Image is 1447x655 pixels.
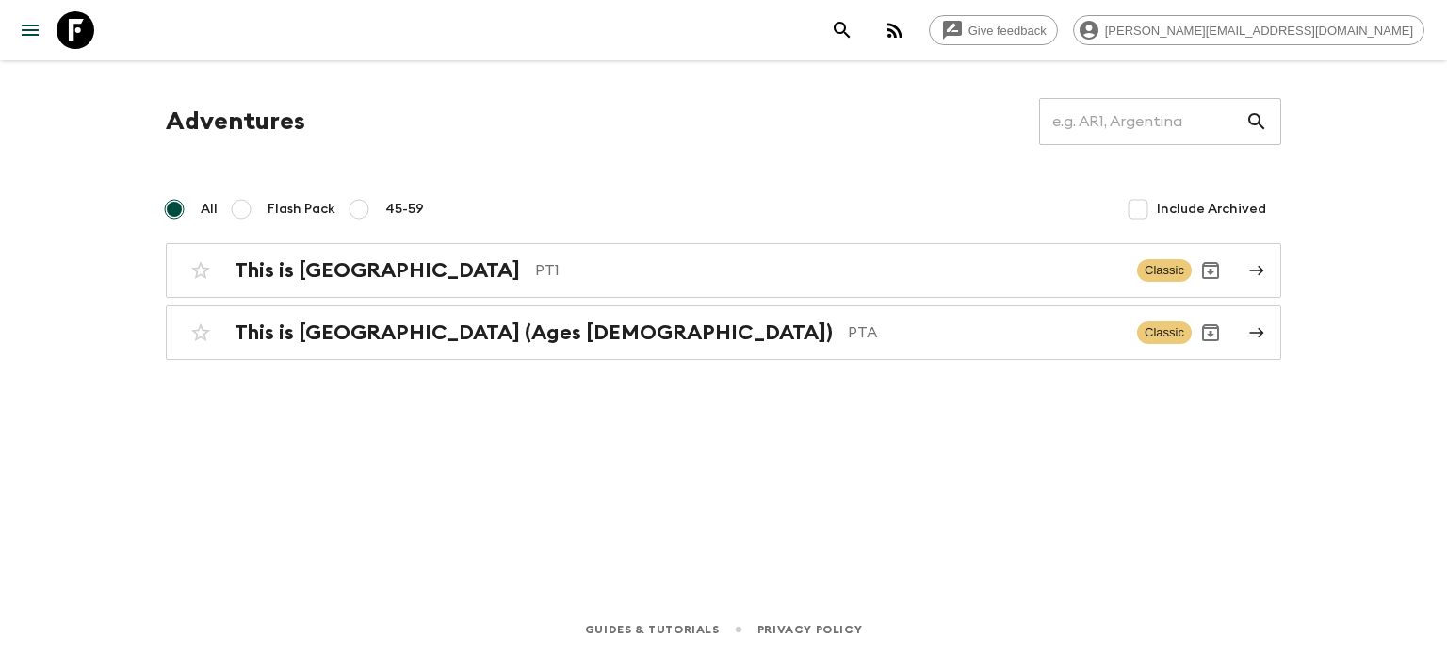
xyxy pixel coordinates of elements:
p: PTA [848,321,1122,344]
span: Include Archived [1157,200,1266,219]
a: Privacy Policy [757,619,862,640]
h1: Adventures [166,103,305,140]
span: Classic [1137,259,1192,282]
a: Give feedback [929,15,1058,45]
a: This is [GEOGRAPHIC_DATA]PT1ClassicArchive [166,243,1281,298]
span: Give feedback [958,24,1057,38]
button: menu [11,11,49,49]
button: Archive [1192,252,1229,289]
input: e.g. AR1, Argentina [1039,95,1245,148]
span: 45-59 [385,200,424,219]
button: Archive [1192,314,1229,352]
span: All [201,200,218,219]
div: [PERSON_NAME][EMAIL_ADDRESS][DOMAIN_NAME] [1073,15,1424,45]
button: search adventures [823,11,861,49]
a: Guides & Tutorials [585,619,720,640]
h2: This is [GEOGRAPHIC_DATA] (Ages [DEMOGRAPHIC_DATA]) [235,320,833,345]
span: [PERSON_NAME][EMAIL_ADDRESS][DOMAIN_NAME] [1095,24,1423,38]
span: Flash Pack [268,200,335,219]
a: This is [GEOGRAPHIC_DATA] (Ages [DEMOGRAPHIC_DATA])PTAClassicArchive [166,305,1281,360]
h2: This is [GEOGRAPHIC_DATA] [235,258,520,283]
span: Classic [1137,321,1192,344]
p: PT1 [535,259,1122,282]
